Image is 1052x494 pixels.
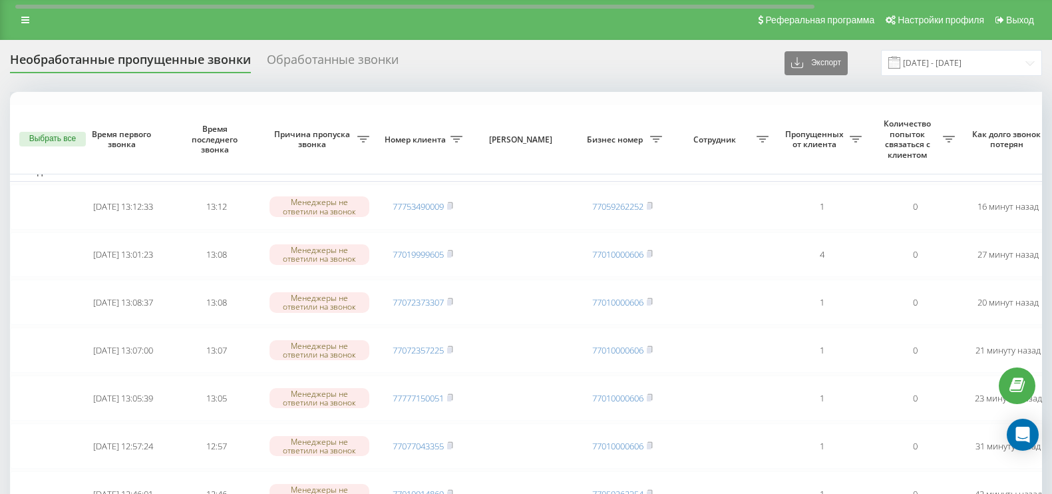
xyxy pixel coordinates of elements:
a: 77010000606 [592,392,643,404]
td: 13:07 [170,328,263,373]
a: 77010000606 [592,440,643,452]
div: Необработанные пропущенные звонки [10,53,251,73]
a: 77777150051 [393,392,444,404]
div: Менеджеры не ответили на звонок [269,196,369,216]
div: Менеджеры не ответили на звонок [269,436,369,456]
span: Как долго звонок потерян [972,129,1044,150]
a: 77072357225 [393,344,444,356]
span: Реферальная программа [765,15,874,25]
div: Обработанные звонки [267,53,399,73]
span: Количество попыток связаться с клиентом [875,119,943,160]
div: Менеджеры не ответили на звонок [269,292,369,312]
td: [DATE] 13:01:23 [77,232,170,278]
td: 0 [868,423,962,469]
span: Пропущенных от клиента [782,129,850,150]
button: Выбрать все [19,132,86,146]
td: 0 [868,184,962,230]
span: Бизнес номер [582,134,650,145]
a: 77010000606 [592,344,643,356]
td: 0 [868,232,962,278]
span: Номер клиента [383,134,450,145]
td: 1 [775,375,868,421]
span: Настройки профиля [898,15,984,25]
a: 77010000606 [592,296,643,308]
td: 13:08 [170,280,263,325]
span: Выход [1006,15,1034,25]
td: 0 [868,328,962,373]
td: [DATE] 13:07:00 [77,328,170,373]
a: 77072373307 [393,296,444,308]
td: 0 [868,375,962,421]
td: [DATE] 13:12:33 [77,184,170,230]
td: 1 [775,280,868,325]
a: 77077043355 [393,440,444,452]
td: 0 [868,280,962,325]
a: 77019999605 [393,248,444,260]
td: 13:08 [170,232,263,278]
span: [PERSON_NAME] [480,134,564,145]
td: [DATE] 13:05:39 [77,375,170,421]
div: Менеджеры не ответили на звонок [269,340,369,360]
div: Open Intercom Messenger [1007,419,1039,451]
td: [DATE] 13:08:37 [77,280,170,325]
a: 77010000606 [592,248,643,260]
td: 1 [775,423,868,469]
a: 77059262252 [592,200,643,212]
td: 4 [775,232,868,278]
span: Время последнего звонка [180,124,252,155]
div: Менеджеры не ответили на звонок [269,244,369,264]
td: [DATE] 12:57:24 [77,423,170,469]
button: Экспорт [785,51,848,75]
div: Менеджеры не ответили на звонок [269,388,369,408]
span: Время первого звонка [87,129,159,150]
td: 13:05 [170,375,263,421]
span: Причина пропуска звонка [269,129,357,150]
td: 1 [775,184,868,230]
td: 13:12 [170,184,263,230]
a: 77753490009 [393,200,444,212]
td: 1 [775,328,868,373]
span: Сотрудник [675,134,757,145]
td: 12:57 [170,423,263,469]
